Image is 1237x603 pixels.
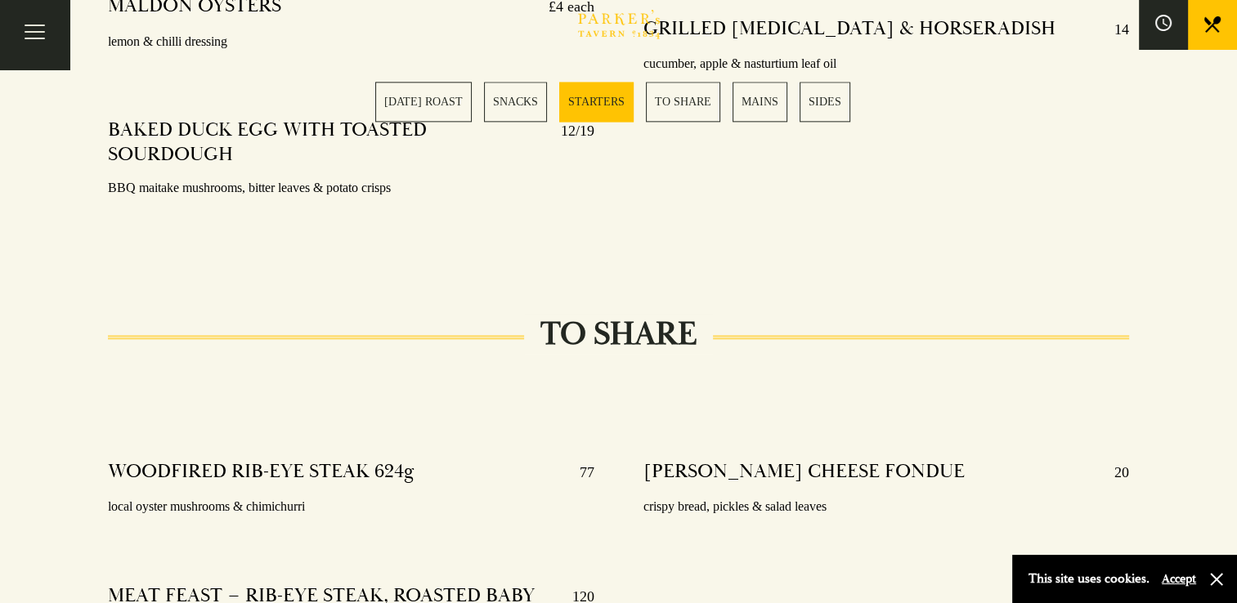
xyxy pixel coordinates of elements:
[1162,571,1196,587] button: Accept
[643,459,965,485] h4: [PERSON_NAME] CHEESE FONDUE
[108,495,594,519] p: local oyster mushrooms & chimichurri
[1098,16,1129,42] p: 14
[800,82,850,122] a: 6 / 6
[1029,567,1150,591] p: This site uses cookies.
[375,82,472,122] a: 1 / 6
[646,82,720,122] a: 4 / 6
[559,82,634,122] a: 3 / 6
[108,459,415,485] h4: WOODFIRED RIB-EYE STEAK 624g
[108,176,594,200] p: BBQ maitake mushrooms, bitter leaves & potato crisps
[563,459,594,485] p: 77
[643,495,1129,519] p: crispy bread, pickles & salad leaves
[484,82,547,122] a: 2 / 6
[733,82,787,122] a: 5 / 6
[524,315,713,354] h2: TO SHARE
[1098,459,1129,485] p: 20
[108,30,594,54] p: lemon & chilli dressing
[1208,571,1225,587] button: Close and accept
[643,16,1055,42] h4: GRILLED [MEDICAL_DATA] & HORSERADISH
